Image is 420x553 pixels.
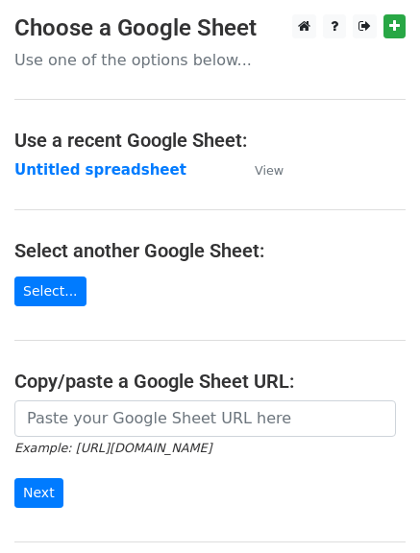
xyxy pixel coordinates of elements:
p: Use one of the options below... [14,50,406,70]
h4: Use a recent Google Sheet: [14,129,406,152]
a: View [235,161,284,179]
h4: Select another Google Sheet: [14,239,406,262]
a: Untitled spreadsheet [14,161,186,179]
small: Example: [URL][DOMAIN_NAME] [14,441,211,455]
h3: Choose a Google Sheet [14,14,406,42]
h4: Copy/paste a Google Sheet URL: [14,370,406,393]
input: Next [14,478,63,508]
a: Select... [14,276,86,306]
small: View [255,163,284,178]
input: Paste your Google Sheet URL here [14,400,396,437]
